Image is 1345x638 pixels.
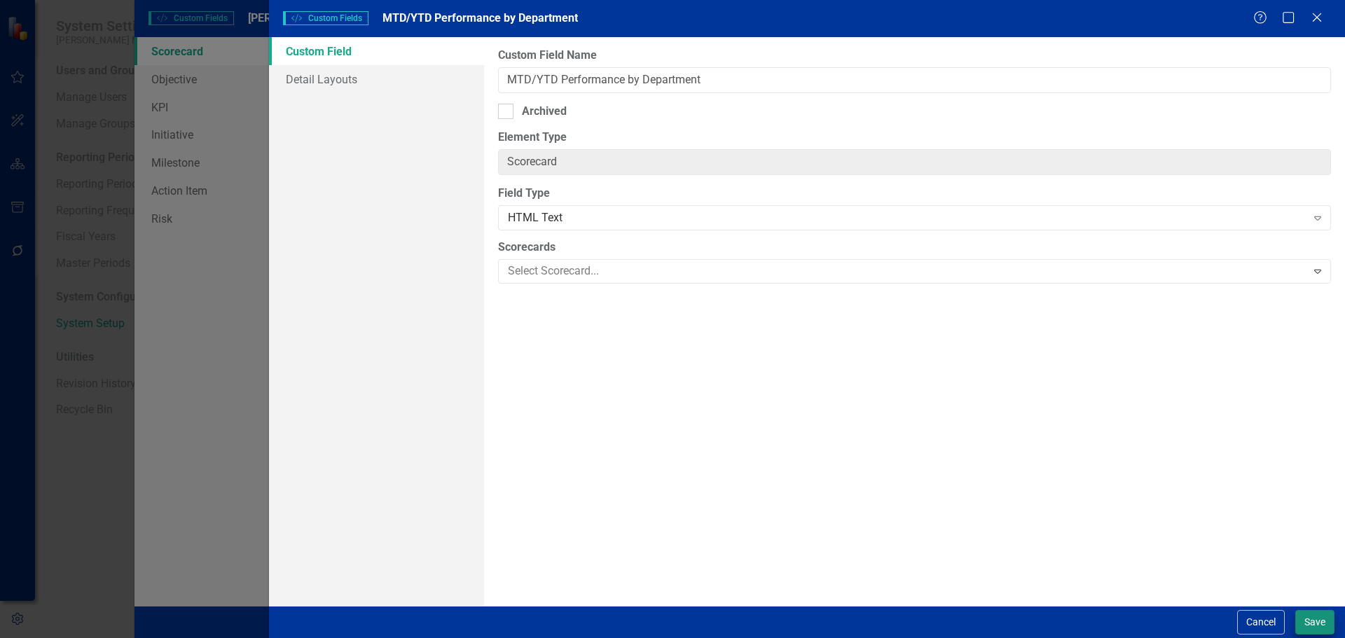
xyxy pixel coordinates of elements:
[498,186,1331,202] label: Field Type
[1237,610,1285,634] button: Cancel
[269,65,484,93] a: Detail Layouts
[508,210,1306,226] div: HTML Text
[269,37,484,65] a: Custom Field
[498,48,1331,64] label: Custom Field Name
[498,67,1331,93] input: Custom Field Name
[498,130,1331,146] label: Element Type
[498,240,1331,256] label: Scorecards
[522,104,567,120] div: Archived
[1295,610,1334,634] button: Save
[283,11,368,25] span: Custom Fields
[382,11,578,25] span: MTD/YTD Performance by Department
